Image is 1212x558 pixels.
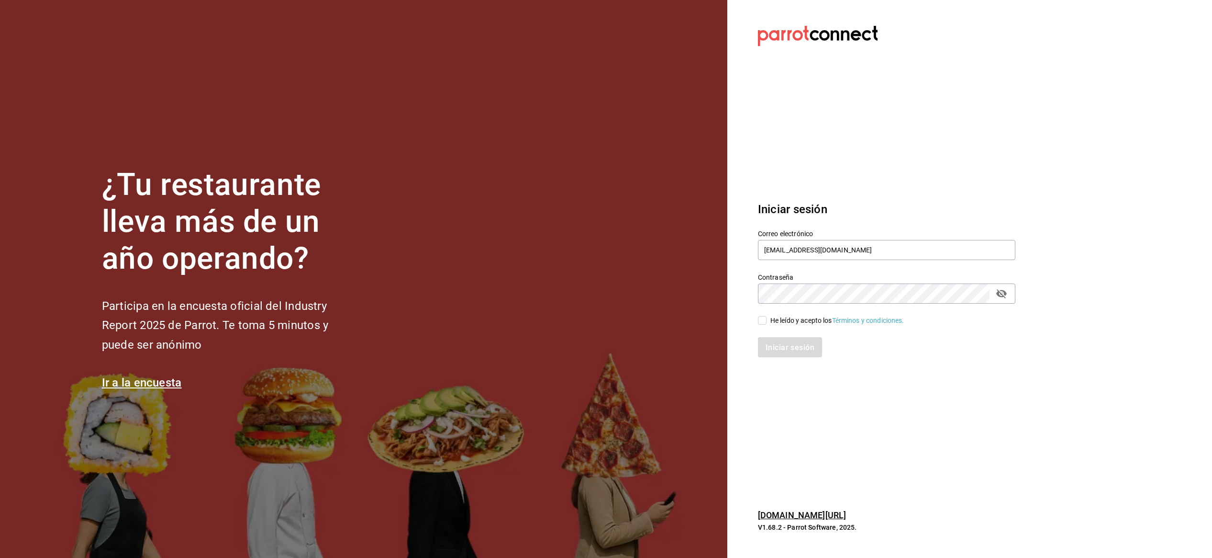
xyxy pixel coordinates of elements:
[102,299,328,352] font: Participa en la encuesta oficial del Industry Report 2025 de Parrot. Te toma 5 minutos y puede se...
[758,273,793,281] font: Contraseña
[758,203,827,216] font: Iniciar sesión
[758,240,1015,260] input: Ingresa tu correo electrónico
[102,376,182,389] a: Ir a la encuesta
[758,524,857,531] font: V1.68.2 - Parrot Software, 2025.
[770,317,832,324] font: He leído y acepto los
[758,230,813,238] font: Correo electrónico
[102,167,321,276] font: ¿Tu restaurante lleva más de un año operando?
[832,317,904,324] a: Términos y condiciones.
[758,510,846,520] a: [DOMAIN_NAME][URL]
[993,285,1010,302] button: campo de contraseña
